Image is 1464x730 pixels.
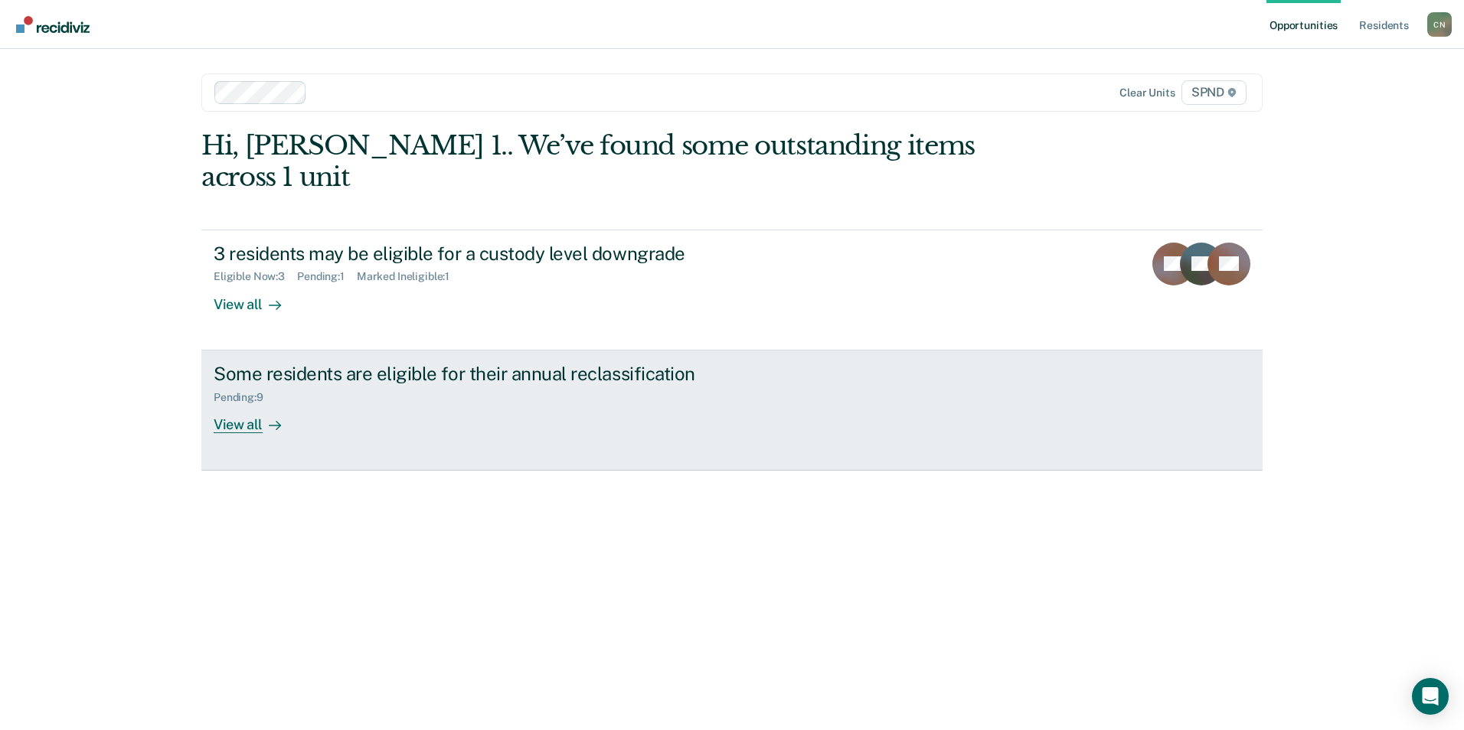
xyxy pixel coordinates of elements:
div: C N [1427,12,1452,37]
div: Some residents are eligible for their annual reclassification [214,363,751,385]
div: Pending : 9 [214,391,276,404]
button: Profile dropdown button [1427,12,1452,37]
a: Some residents are eligible for their annual reclassificationPending:9View all [201,350,1263,471]
div: Pending : 1 [297,270,357,283]
div: Open Intercom Messenger [1412,678,1449,715]
a: 3 residents may be eligible for a custody level downgradeEligible Now:3Pending:1Marked Ineligible... [201,230,1263,350]
div: Clear units [1119,86,1175,99]
div: 3 residents may be eligible for a custody level downgrade [214,243,751,265]
div: Hi, [PERSON_NAME] 1.. We’ve found some outstanding items across 1 unit [201,130,1051,193]
span: SPND [1181,80,1247,105]
img: Recidiviz [16,16,90,33]
div: View all [214,403,299,433]
div: View all [214,283,299,313]
div: Eligible Now : 3 [214,270,297,283]
div: Marked Ineligible : 1 [357,270,462,283]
